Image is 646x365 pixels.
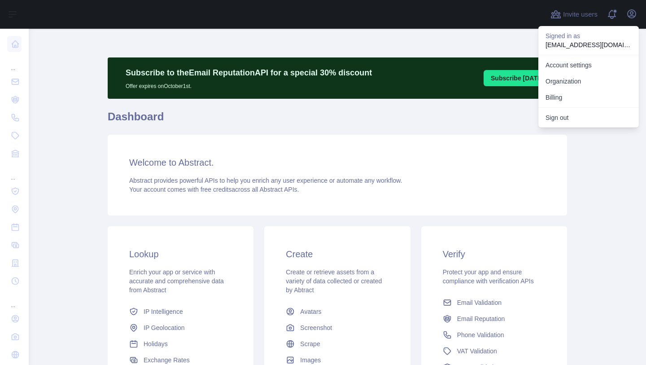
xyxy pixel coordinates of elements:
[549,7,599,22] button: Invite users
[439,311,549,327] a: Email Reputation
[108,110,567,131] h1: Dashboard
[457,298,502,307] span: Email Validation
[126,320,236,336] a: IP Geolocation
[300,339,320,348] span: Scrape
[144,339,168,348] span: Holidays
[144,323,185,332] span: IP Geolocation
[538,73,639,89] a: Organization
[126,336,236,352] a: Holidays
[538,110,639,126] button: Sign out
[300,307,321,316] span: Avatars
[129,248,232,260] h3: Lookup
[126,79,372,90] p: Offer expires on October 1st.
[201,186,231,193] span: free credits
[7,163,22,181] div: ...
[457,314,505,323] span: Email Reputation
[457,347,497,356] span: VAT Validation
[439,327,549,343] a: Phone Validation
[282,336,392,352] a: Scrape
[129,268,224,294] span: Enrich your app or service with accurate and comprehensive data from Abstract
[144,356,190,365] span: Exchange Rates
[443,248,546,260] h3: Verify
[439,295,549,311] a: Email Validation
[282,303,392,320] a: Avatars
[129,186,299,193] span: Your account comes with across all Abstract APIs.
[538,57,639,73] a: Account settings
[286,268,382,294] span: Create or retrieve assets from a variety of data collected or created by Abtract
[126,66,372,79] p: Subscribe to the Email Reputation API for a special 30 % discount
[563,9,598,20] span: Invite users
[457,330,504,339] span: Phone Validation
[144,307,183,316] span: IP Intelligence
[538,89,639,106] button: Billing
[439,343,549,359] a: VAT Validation
[282,320,392,336] a: Screenshot
[546,31,632,40] p: Signed in as
[443,268,534,285] span: Protect your app and ensure compliance with verification APIs
[129,177,402,184] span: Abstract provides powerful APIs to help you enrich any user experience or automate any workflow.
[286,248,388,260] h3: Create
[484,70,551,86] button: Subscribe [DATE]
[300,323,332,332] span: Screenshot
[126,303,236,320] a: IP Intelligence
[546,40,632,49] p: [EMAIL_ADDRESS][DOMAIN_NAME]
[300,356,321,365] span: Images
[7,54,22,72] div: ...
[7,291,22,309] div: ...
[129,156,546,169] h3: Welcome to Abstract.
